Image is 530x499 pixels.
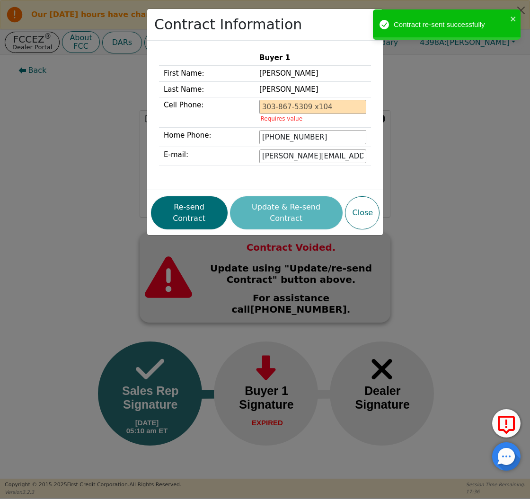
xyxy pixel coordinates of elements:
td: Home Phone: [159,128,255,147]
td: [PERSON_NAME] [255,81,371,97]
td: First Name: [159,66,255,82]
td: [PERSON_NAME] [255,66,371,82]
button: close [510,13,517,24]
td: E-mail: [159,147,255,166]
td: Cell Phone: [159,97,255,128]
p: Requires value [260,116,365,122]
input: 303-867-5309 x104 [259,130,366,144]
div: Contract re-sent successfully [394,19,507,30]
button: Close [345,196,380,229]
td: Last Name: [159,81,255,97]
th: Buyer 1 [255,50,371,66]
h2: Contract Information [154,16,302,33]
button: Report Error to FCC [492,409,521,438]
button: Re-send Contract [151,196,228,229]
input: 303-867-5309 x104 [259,100,366,114]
